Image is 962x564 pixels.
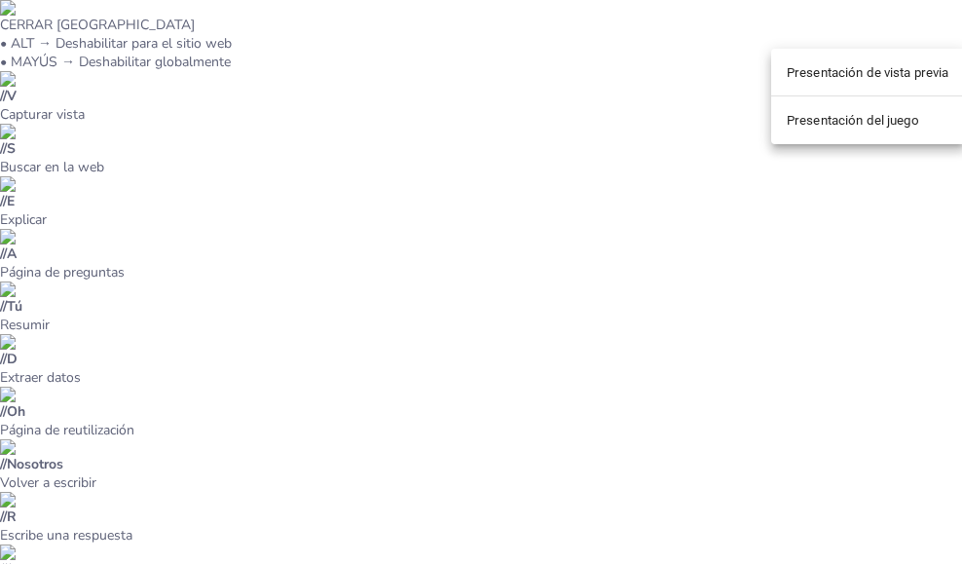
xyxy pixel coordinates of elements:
[7,244,17,263] font: A
[7,297,22,316] font: Tú
[7,402,25,421] font: Oh
[7,508,17,526] font: R
[7,350,18,368] font: D
[7,192,15,210] font: E
[7,139,16,158] font: S
[7,455,63,473] font: Nosotros
[7,87,17,105] font: V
